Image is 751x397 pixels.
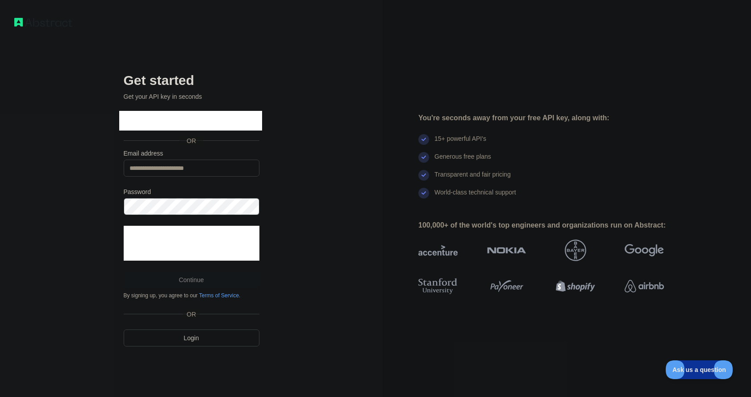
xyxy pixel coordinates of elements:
p: Get your API key in seconds [124,92,259,101]
img: shopify [556,276,595,296]
a: Terms of Service [199,292,239,299]
div: 15+ powerful API's [434,134,486,152]
img: check mark [418,170,429,181]
iframe: reCAPTCHA [124,226,259,261]
label: Email address [124,149,259,158]
img: stanford university [418,276,458,296]
iframe: Botão "Fazer login com o Google" [119,111,262,131]
iframe: Toggle Customer Support [666,360,733,379]
a: Login [124,329,259,346]
img: accenture [418,240,458,261]
label: Password [124,187,259,196]
div: 100,000+ of the world's top engineers and organizations run on Abstract: [418,220,693,231]
img: Workflow [14,18,72,27]
span: OR [179,136,203,145]
img: bayer [565,240,586,261]
img: check mark [418,152,429,163]
img: google [625,240,664,261]
img: airbnb [625,276,664,296]
div: By signing up, you agree to our . [124,292,259,299]
div: You're seconds away from your free API key, along with: [418,113,693,123]
div: Generous free plans [434,152,491,170]
img: nokia [487,240,526,261]
img: payoneer [487,276,526,296]
div: World-class technical support [434,188,516,206]
h2: Get started [124,72,259,89]
img: check mark [418,188,429,198]
div: Transparent and fair pricing [434,170,511,188]
span: OR [183,310,200,319]
img: check mark [418,134,429,145]
button: Continue [124,271,259,288]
